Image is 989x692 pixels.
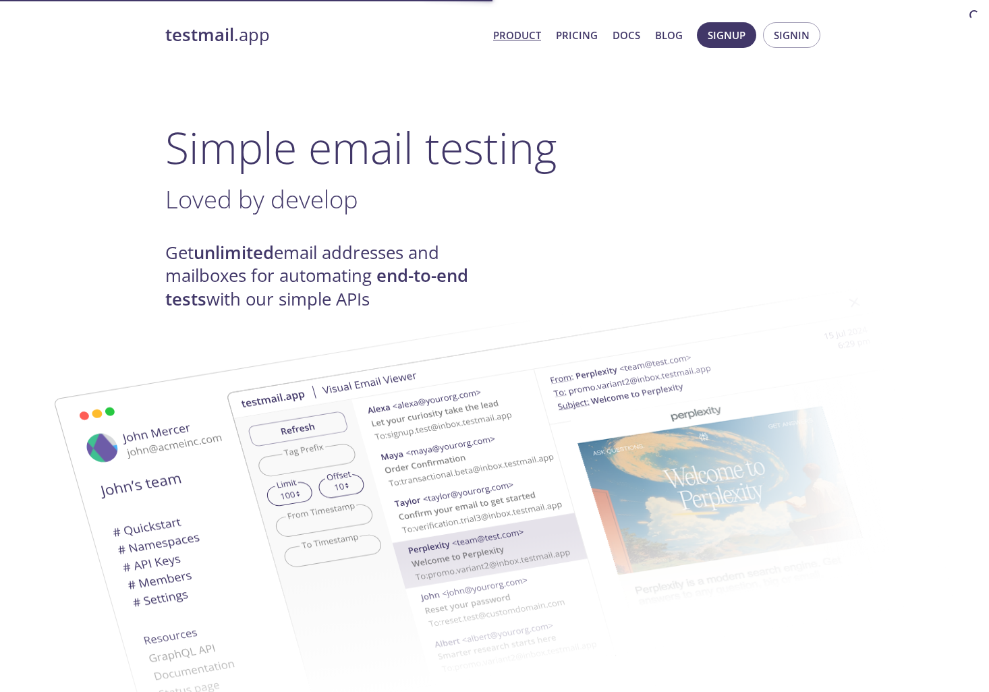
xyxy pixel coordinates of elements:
[165,24,482,47] a: testmail.app
[655,26,683,44] a: Blog
[774,26,810,44] span: Signin
[165,264,468,310] strong: end-to-end tests
[194,241,274,264] strong: unlimited
[165,241,494,311] h4: Get email addresses and mailboxes for automating with our simple APIs
[493,26,541,44] a: Product
[165,23,234,47] strong: testmail
[697,22,756,48] button: Signup
[613,26,640,44] a: Docs
[556,26,598,44] a: Pricing
[708,26,745,44] span: Signup
[165,182,358,216] span: Loved by develop
[165,121,824,173] h1: Simple email testing
[763,22,820,48] button: Signin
